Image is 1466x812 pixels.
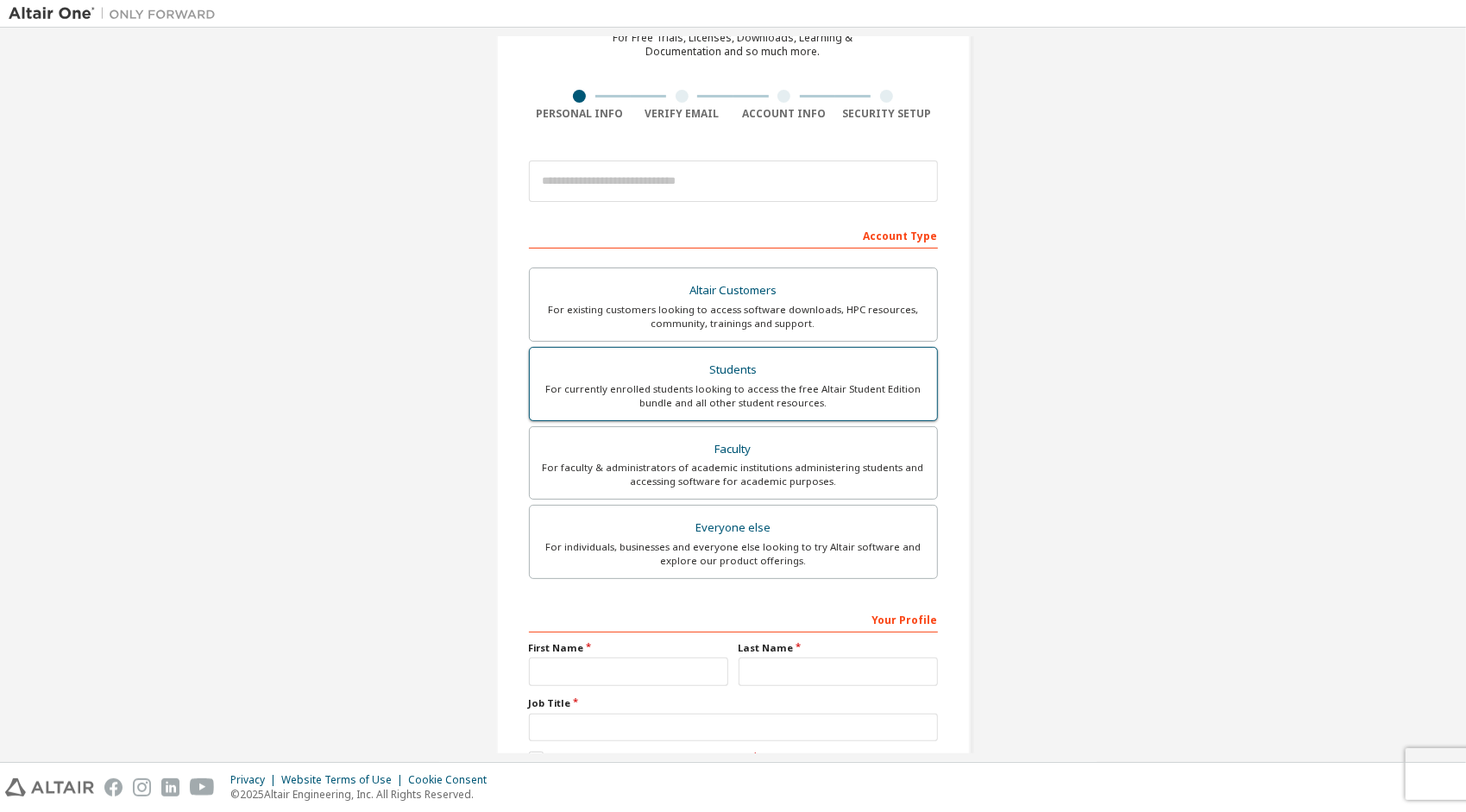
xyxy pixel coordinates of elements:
label: Job Title [529,696,938,710]
div: Privacy [230,773,281,787]
div: Faculty [540,437,927,462]
p: © 2025 Altair Engineering, Inc. All Rights Reserved. [230,787,497,802]
label: Last Name [739,641,938,655]
div: Cookie Consent [408,773,497,787]
div: Students [540,358,927,382]
div: For Free Trials, Licenses, Downloads, Learning & Documentation and so much more. [613,31,853,59]
div: For individuals, businesses and everyone else looking to try Altair software and explore our prod... [540,540,927,568]
div: For currently enrolled students looking to access the free Altair Student Edition bundle and all ... [540,382,927,410]
div: Security Setup [835,107,938,121]
div: Website Terms of Use [281,773,408,787]
img: Altair One [9,5,224,22]
label: I accept the [529,752,751,766]
label: First Name [529,641,728,655]
img: linkedin.svg [161,778,179,796]
div: Everyone else [540,516,927,540]
div: For existing customers looking to access software downloads, HPC resources, community, trainings ... [540,303,927,330]
div: Your Profile [529,605,938,633]
img: facebook.svg [104,778,123,796]
div: Account Info [733,107,836,121]
div: Altair Customers [540,279,927,303]
div: For faculty & administrators of academic institutions administering students and accessing softwa... [540,461,927,488]
img: youtube.svg [190,778,215,796]
div: Personal Info [529,107,632,121]
div: Verify Email [631,107,733,121]
img: instagram.svg [133,778,151,796]
a: End-User License Agreement [607,752,751,766]
img: altair_logo.svg [5,778,94,796]
div: Account Type [529,221,938,249]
